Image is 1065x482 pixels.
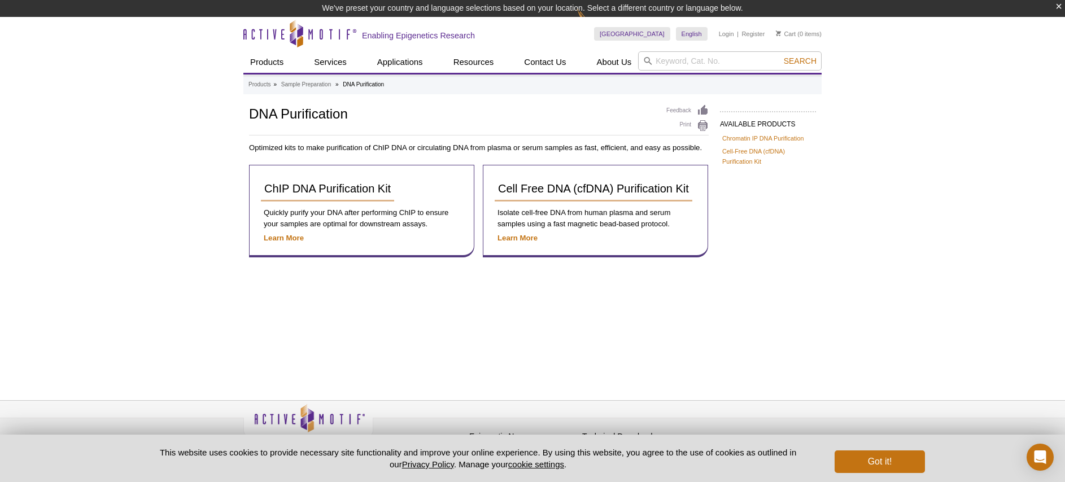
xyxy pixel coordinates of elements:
div: Open Intercom Messenger [1027,444,1054,471]
a: About Us [590,51,639,73]
a: Applications [370,51,430,73]
img: Active Motif, [243,401,373,446]
a: Feedback [666,104,709,117]
a: Chromatin IP DNA Purification [722,133,804,143]
li: (0 items) [776,27,822,41]
a: Cell-Free DNA (cfDNA) Purification Kit [722,146,814,166]
a: Cell Free DNA (cfDNA) Purification Kit [495,177,692,201]
p: Isolate cell-free DNA from human plasma and serum samples using a fast magnetic bead-based protocol. [495,207,696,230]
a: ChIP DNA Purification Kit [261,177,394,201]
a: Print [666,120,709,132]
img: Your Cart [776,30,781,36]
li: DNA Purification [343,81,384,87]
p: Quickly purify your DNA after performing ChIP to ensure your samples are optimal for downstream a... [261,207,462,230]
table: Click to Verify - This site chose Symantec SSL for secure e-commerce and confidential communicati... [695,420,780,445]
li: » [335,81,339,87]
button: cookie settings [508,459,564,469]
a: Cart [776,30,796,38]
a: Services [307,51,353,73]
span: Cell Free DNA (cfDNA) Purification Kit [498,182,689,195]
a: Login [719,30,734,38]
a: [GEOGRAPHIC_DATA] [594,27,670,41]
a: Contact Us [517,51,573,73]
a: Resources [447,51,501,73]
h2: Enabling Epigenetics Research [362,30,475,41]
li: » [273,81,277,87]
a: Products [248,80,270,90]
span: ChIP DNA Purification Kit [264,182,391,195]
a: Products [243,51,290,73]
a: English [676,27,708,41]
a: Privacy Policy [379,430,423,447]
a: Learn More [264,234,304,242]
li: | [737,27,739,41]
h2: AVAILABLE PRODUCTS [720,111,816,132]
h4: Technical Downloads [582,432,689,441]
h1: DNA Purification [249,104,655,121]
input: Keyword, Cat. No. [638,51,822,71]
p: Optimized kits to make purification of ChIP DNA or circulating DNA from plasma or serum samples a... [249,142,709,154]
a: Learn More [497,234,538,242]
button: Got it! [835,450,925,473]
span: Search [784,56,817,65]
a: Sample Preparation [281,80,331,90]
button: Search [780,56,820,66]
a: Register [741,30,765,38]
a: Privacy Policy [402,459,454,469]
img: Change Here [577,8,607,35]
h4: Epigenetic News [469,432,577,441]
p: This website uses cookies to provide necessary site functionality and improve your online experie... [140,446,816,470]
